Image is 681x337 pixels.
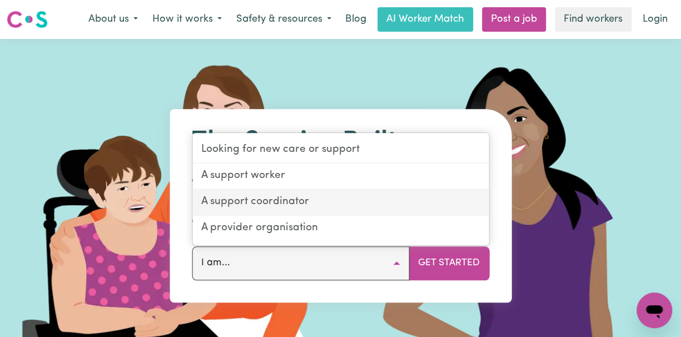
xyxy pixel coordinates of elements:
iframe: Button to launch messaging window [637,293,672,328]
button: Safety & resources [229,8,339,31]
button: About us [81,8,145,31]
img: Careseekers logo [7,9,48,29]
a: Find workers [555,7,632,32]
a: A support coordinator [192,190,489,216]
div: I am... [192,133,489,246]
a: Login [636,7,674,32]
button: I am... [192,246,409,280]
a: A support worker [192,163,489,190]
a: AI Worker Match [377,7,473,32]
a: A provider organisation [192,216,489,241]
a: Post a job [482,7,546,32]
button: How it works [145,8,229,31]
button: Get Started [409,246,489,280]
a: Careseekers logo [7,7,48,32]
h1: The Service Built Around You [192,127,489,191]
a: Looking for new care or support [192,138,489,164]
a: Blog [339,7,373,32]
